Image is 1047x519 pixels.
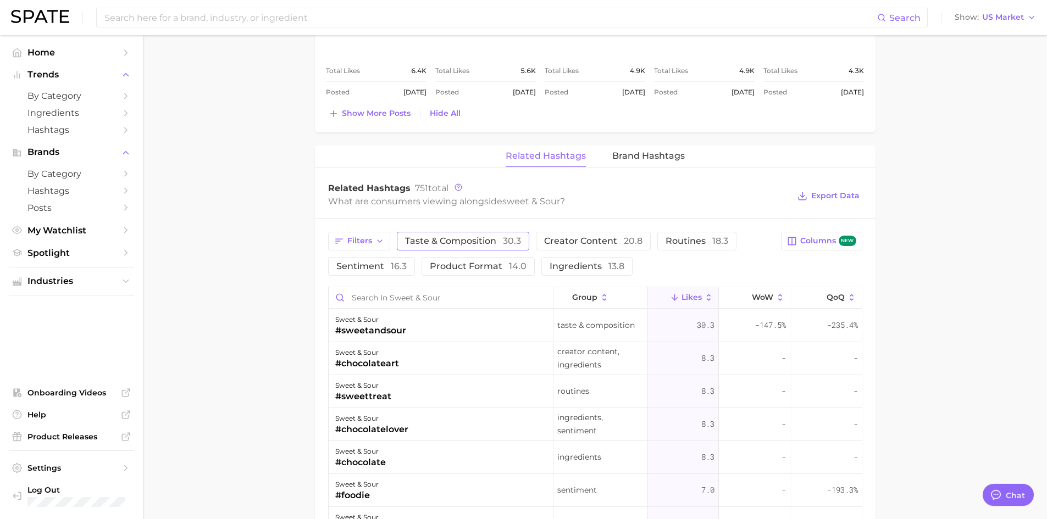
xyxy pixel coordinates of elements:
[763,64,797,77] span: Total Likes
[391,261,407,271] span: 16.3
[781,232,862,250] button: Columnsnew
[103,8,877,27] input: Search here for a brand, industry, or ingredient
[544,237,642,245] span: Creator content
[654,64,688,77] span: Total Likes
[342,109,411,118] span: Show more posts
[630,64,645,77] span: 4.9k
[572,293,597,302] span: group
[612,151,685,161] span: Brand Hashtags
[839,236,856,246] span: new
[654,86,678,99] span: Posted
[27,125,115,135] span: Hashtags
[955,14,979,20] span: Show
[335,456,386,469] div: #chocolate
[648,287,719,309] button: Likes
[502,196,560,207] span: sweet & sour
[520,64,536,77] span: 5.6k
[557,384,589,398] span: Routines
[732,86,755,99] span: [DATE]
[697,319,714,332] span: 30.3
[9,165,134,182] a: by Category
[952,10,1039,25] button: ShowUS Market
[27,485,125,495] span: Log Out
[557,483,597,496] span: Sentiment
[701,450,714,464] span: 8.3
[336,262,407,271] span: Sentiment
[854,351,858,365] span: -
[557,450,601,464] span: Ingredients
[27,248,115,258] span: Spotlight
[782,384,786,398] span: -
[335,313,406,326] div: sweet & sour
[326,106,413,121] button: Show more posts
[27,91,115,101] span: by Category
[701,351,714,365] span: 8.3
[841,86,864,99] span: [DATE]
[335,379,391,392] div: sweet & sour
[550,262,624,271] span: Ingredients
[755,319,786,332] span: -147.5%
[435,86,459,99] span: Posted
[701,384,714,398] span: 8.3
[9,144,134,160] button: Brands
[335,390,391,403] div: #sweettreat
[27,203,115,213] span: Posts
[335,423,408,436] div: #chocolatelover
[9,460,134,476] a: Settings
[27,276,115,286] span: Industries
[827,483,858,496] span: -193.3%
[739,64,755,77] span: 4.9k
[27,70,115,80] span: Trends
[326,86,350,99] span: Posted
[9,199,134,216] a: Posts
[335,478,379,491] div: sweet & sour
[982,14,1024,20] span: US Market
[328,183,411,193] span: Related Hashtags
[9,104,134,121] a: Ingredients
[335,489,379,502] div: #foodie
[347,236,372,245] span: Filters
[506,151,586,161] span: Related Hashtags
[430,109,461,118] span: Hide All
[9,273,134,289] button: Industries
[553,287,648,309] button: group
[9,66,134,83] button: Trends
[752,293,773,302] span: WoW
[335,324,406,337] div: #sweetandsour
[335,357,399,370] div: #chocolateart
[27,169,115,179] span: by Category
[9,406,134,423] a: Help
[27,225,115,236] span: My Watchlist
[622,86,645,99] span: [DATE]
[503,236,521,246] span: 30.3
[712,236,728,246] span: 18.3
[9,428,134,445] a: Product Releases
[782,450,786,464] span: -
[405,237,521,245] span: Taste & composition
[329,287,553,308] input: Search in sweet & sour
[849,64,864,77] span: 4.3k
[326,64,360,77] span: Total Likes
[9,182,134,199] a: Hashtags
[27,463,115,473] span: Settings
[854,384,858,398] span: -
[335,445,386,458] div: sweet & sour
[557,319,635,332] span: Taste & composition
[782,483,786,496] span: -
[430,262,527,271] span: Product format
[335,412,408,425] div: sweet & sour
[545,64,579,77] span: Total Likes
[9,44,134,61] a: Home
[811,191,860,200] span: Export Data
[435,64,469,77] span: Total Likes
[800,236,856,246] span: Columns
[415,183,448,193] span: total
[763,86,787,99] span: Posted
[403,86,426,99] span: [DATE]
[27,432,115,442] span: Product Releases
[509,261,527,271] span: 14.0
[666,237,728,245] span: Routines
[27,388,115,398] span: Onboarding Videos
[9,87,134,104] a: by Category
[854,417,858,431] span: -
